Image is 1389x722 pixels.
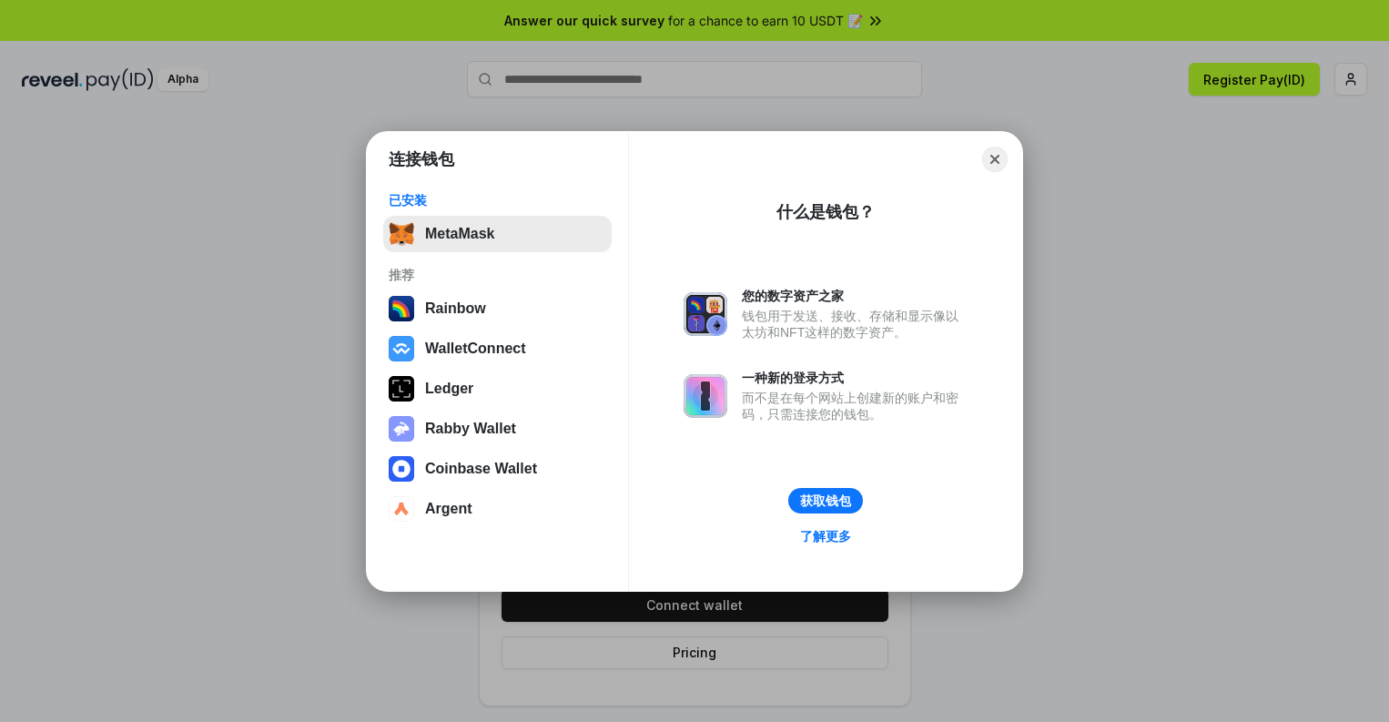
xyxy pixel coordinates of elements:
img: svg+xml,%3Csvg%20width%3D%22120%22%20height%3D%22120%22%20viewBox%3D%220%200%20120%20120%22%20fil... [389,296,414,321]
button: Argent [383,491,612,527]
div: WalletConnect [425,341,526,357]
img: svg+xml,%3Csvg%20width%3D%2228%22%20height%3D%2228%22%20viewBox%3D%220%200%2028%2028%22%20fill%3D... [389,336,414,361]
div: 而不是在每个网站上创建新的账户和密码，只需连接您的钱包。 [742,390,968,422]
img: svg+xml,%3Csvg%20xmlns%3D%22http%3A%2F%2Fwww.w3.org%2F2000%2Fsvg%22%20fill%3D%22none%22%20viewBox... [389,416,414,442]
div: 了解更多 [800,528,851,544]
div: 获取钱包 [800,493,851,509]
button: MetaMask [383,216,612,252]
div: 已安装 [389,192,606,208]
div: Rabby Wallet [425,421,516,437]
img: svg+xml,%3Csvg%20fill%3D%22none%22%20height%3D%2233%22%20viewBox%3D%220%200%2035%2033%22%20width%... [389,221,414,247]
button: Rabby Wallet [383,411,612,447]
button: WalletConnect [383,330,612,367]
h1: 连接钱包 [389,148,454,170]
div: Ledger [425,381,473,397]
button: Ledger [383,371,612,407]
div: Coinbase Wallet [425,461,537,477]
div: 钱包用于发送、接收、存储和显示像以太坊和NFT这样的数字资产。 [742,308,968,341]
img: svg+xml,%3Csvg%20width%3D%2228%22%20height%3D%2228%22%20viewBox%3D%220%200%2028%2028%22%20fill%3D... [389,496,414,522]
div: 您的数字资产之家 [742,288,968,304]
button: Close [982,147,1008,172]
a: 了解更多 [789,524,862,548]
div: MetaMask [425,226,494,242]
img: svg+xml,%3Csvg%20xmlns%3D%22http%3A%2F%2Fwww.w3.org%2F2000%2Fsvg%22%20fill%3D%22none%22%20viewBox... [684,374,727,418]
img: svg+xml,%3Csvg%20xmlns%3D%22http%3A%2F%2Fwww.w3.org%2F2000%2Fsvg%22%20fill%3D%22none%22%20viewBox... [684,292,727,336]
div: 一种新的登录方式 [742,370,968,386]
div: Argent [425,501,472,517]
div: 什么是钱包？ [776,201,875,223]
img: svg+xml,%3Csvg%20xmlns%3D%22http%3A%2F%2Fwww.w3.org%2F2000%2Fsvg%22%20width%3D%2228%22%20height%3... [389,376,414,402]
img: svg+xml,%3Csvg%20width%3D%2228%22%20height%3D%2228%22%20viewBox%3D%220%200%2028%2028%22%20fill%3D... [389,456,414,482]
button: 获取钱包 [788,488,863,514]
div: Rainbow [425,300,486,317]
button: Rainbow [383,290,612,327]
div: 推荐 [389,267,606,283]
button: Coinbase Wallet [383,451,612,487]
